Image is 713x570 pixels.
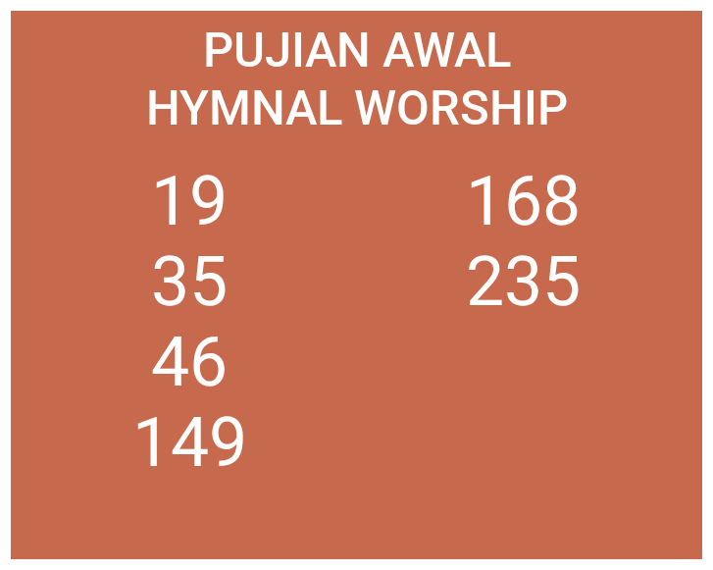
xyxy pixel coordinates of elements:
[132,402,247,483] li: 149
[151,161,228,241] li: 19
[203,23,511,78] span: Pujian Awal
[466,161,581,241] li: 168
[151,241,228,322] li: 35
[146,80,568,136] span: Hymnal Worship
[466,241,581,322] li: 235
[151,322,228,402] li: 46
